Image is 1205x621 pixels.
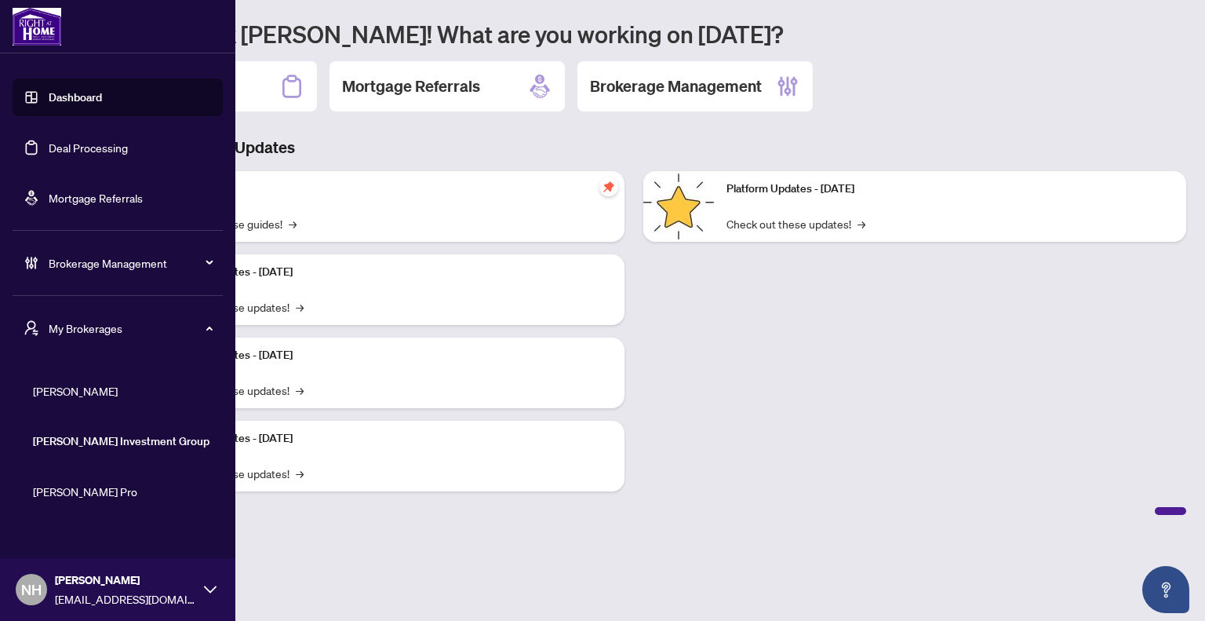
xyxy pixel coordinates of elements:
[82,137,1186,159] h3: Brokerage & Industry Updates
[643,171,714,242] img: Platform Updates - June 23, 2025
[24,320,39,336] span: user-switch
[33,382,212,400] span: [PERSON_NAME]
[21,579,42,601] span: NH
[55,572,196,589] span: [PERSON_NAME]
[49,320,212,337] span: My Brokerages
[49,90,102,104] a: Dashboard
[590,75,762,97] h2: Brokerage Management
[342,75,480,97] h2: Mortgage Referrals
[165,181,612,198] p: Self-Help
[165,264,612,281] p: Platform Updates - [DATE]
[33,483,212,500] span: [PERSON_NAME] Pro
[296,382,304,399] span: →
[49,141,128,155] a: Deal Processing
[49,191,143,205] a: Mortgage Referrals
[49,254,212,272] span: Brokerage Management
[13,8,61,46] img: logo
[165,347,612,364] p: Platform Updates - [DATE]
[33,433,212,450] span: [PERSON_NAME] Investment Group
[296,465,304,482] span: →
[289,215,297,232] span: →
[599,177,618,196] span: pushpin
[726,215,865,232] a: Check out these updates!→
[165,430,612,447] p: Platform Updates - [DATE]
[296,298,304,316] span: →
[82,19,1186,49] h1: Welcome back [PERSON_NAME]! What are you working on [DATE]?
[55,590,196,608] span: [EMAIL_ADDRESS][DOMAIN_NAME]
[857,215,865,232] span: →
[1142,566,1189,613] button: Open asap
[726,181,1174,198] p: Platform Updates - [DATE]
